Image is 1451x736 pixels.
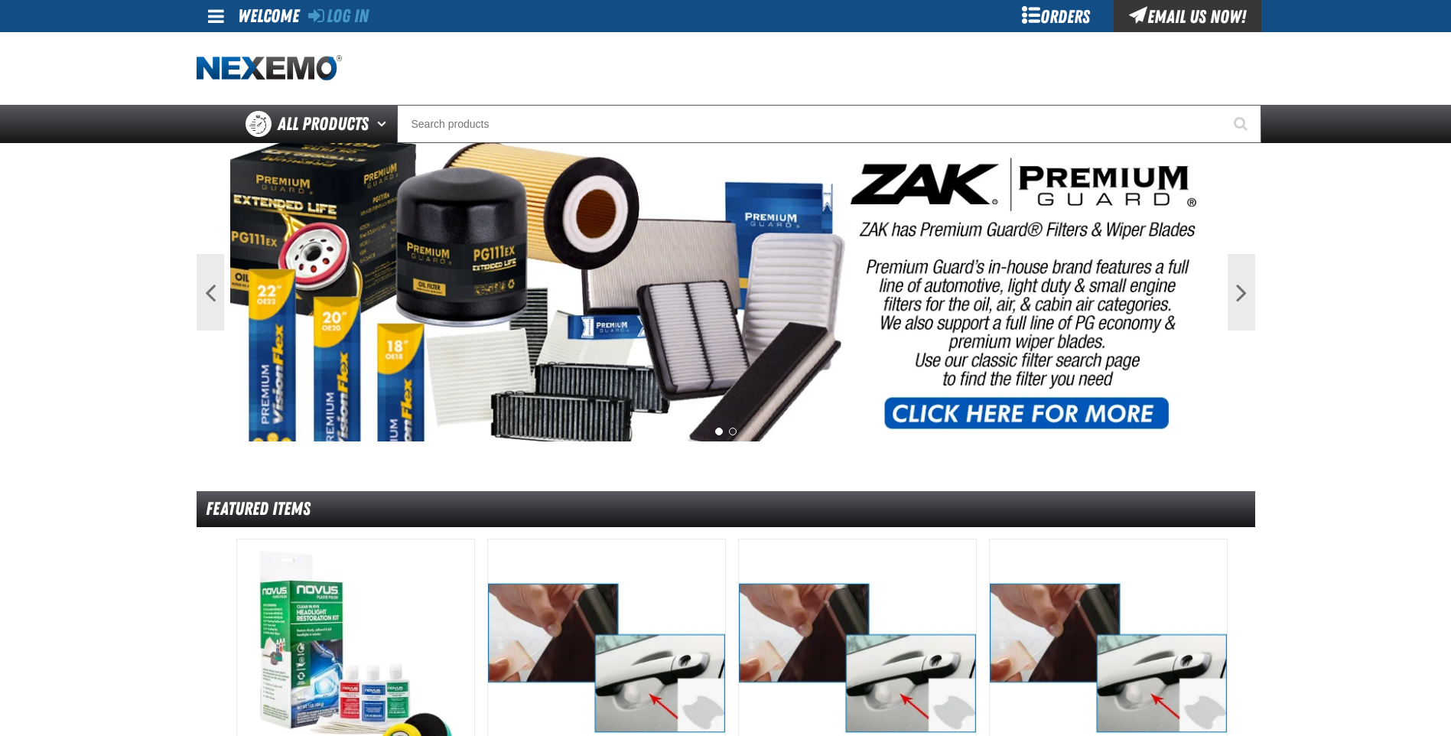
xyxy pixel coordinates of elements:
button: Start Searching [1223,105,1261,143]
button: 2 of 2 [729,428,737,435]
div: Featured Items [197,491,1255,527]
input: Search [397,105,1261,143]
img: Nexemo logo [197,55,342,82]
img: PG Filters & Wipers [230,143,1222,441]
span: All Products [278,110,369,138]
button: 1 of 2 [715,428,723,435]
button: Previous [197,254,224,331]
button: Open All Products pages [372,105,397,143]
button: Next [1228,254,1255,331]
a: Log In [308,5,369,27]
